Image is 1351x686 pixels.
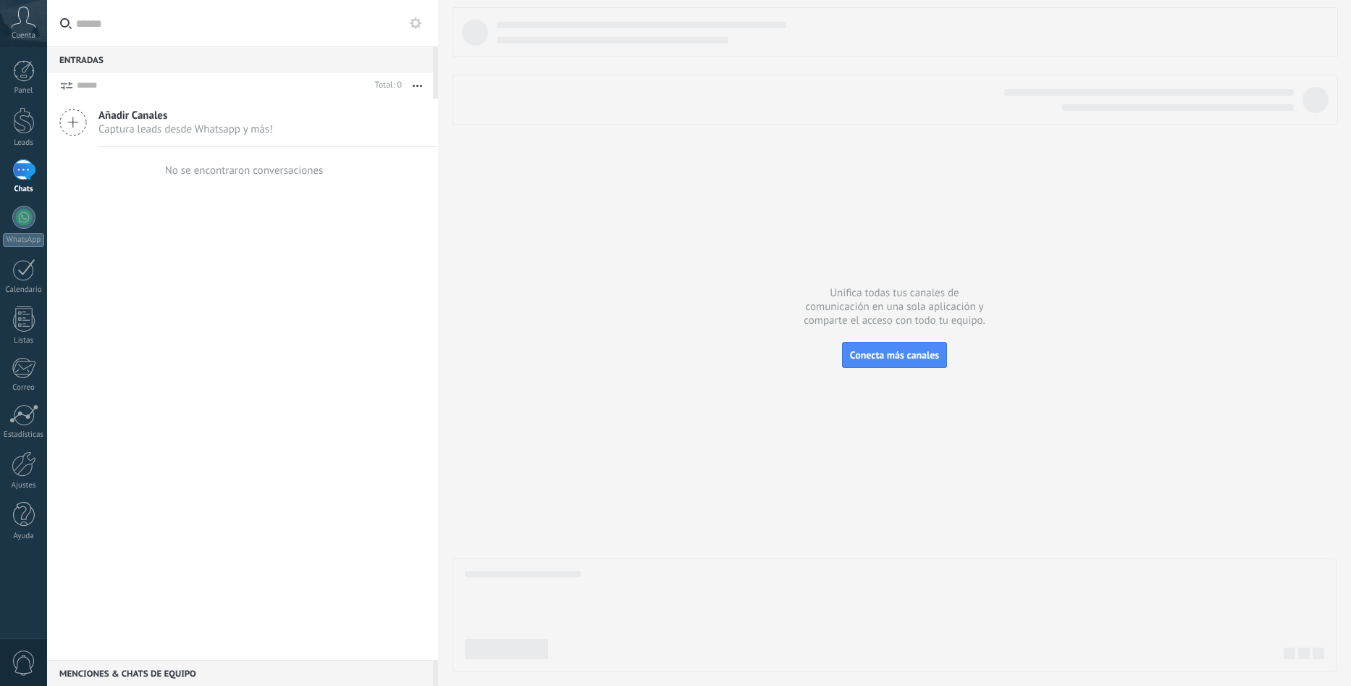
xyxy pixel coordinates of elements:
[369,78,402,93] div: Total: 0
[850,348,939,361] span: Conecta más canales
[3,430,45,440] div: Estadísticas
[3,336,45,346] div: Listas
[3,233,44,247] div: WhatsApp
[3,185,45,194] div: Chats
[98,109,273,122] span: Añadir Canales
[3,532,45,541] div: Ayuda
[165,164,324,177] div: No se encontraron conversaciones
[3,285,45,295] div: Calendario
[3,138,45,148] div: Leads
[47,660,433,686] div: Menciones & Chats de equipo
[3,481,45,490] div: Ajustes
[842,342,947,368] button: Conecta más canales
[47,46,433,72] div: Entradas
[3,86,45,96] div: Panel
[3,383,45,393] div: Correo
[12,31,35,41] span: Cuenta
[98,122,273,136] span: Captura leads desde Whatsapp y más!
